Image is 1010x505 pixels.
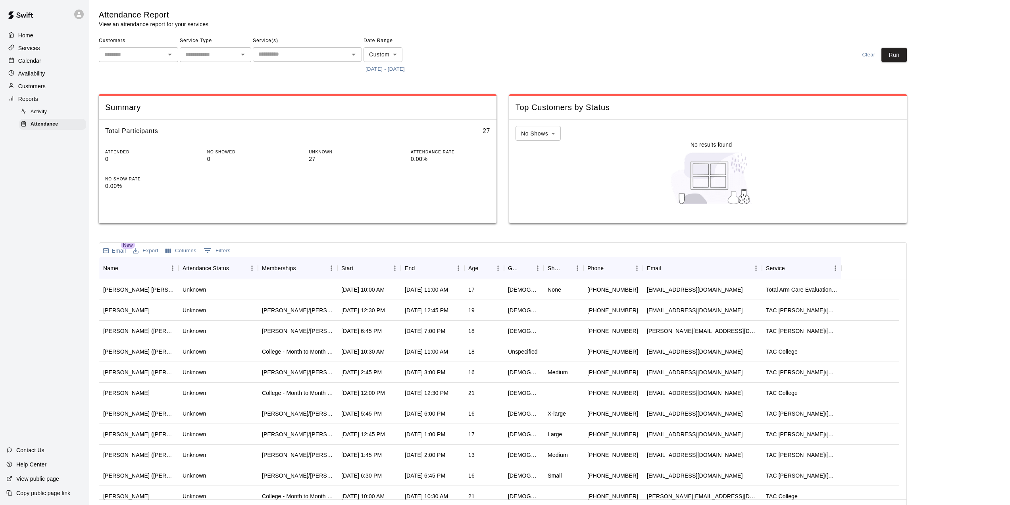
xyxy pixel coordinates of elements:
div: Memberships [262,257,296,279]
a: Customers [6,80,83,92]
p: ATTENDED [105,149,185,155]
button: Open [237,49,248,60]
div: Activity [19,106,86,118]
button: Sort [521,263,532,274]
div: Male [508,327,540,335]
div: 17 [468,286,475,294]
div: Unknown [183,348,206,356]
div: Aug 14, 2025, 1:45 PM [341,451,382,459]
button: Menu [631,262,643,274]
div: Male [508,306,540,314]
div: Male [508,286,540,294]
p: NO SHOWED [207,149,287,155]
div: Tom/Mike - 3 Month Membership - 2x per week [262,410,333,418]
a: Reports [6,93,83,105]
button: Sort [661,263,672,274]
div: Phone [587,257,604,279]
button: Menu [492,262,504,274]
div: End [405,257,415,279]
div: TAC College [766,389,798,397]
div: +18626682971 [587,389,638,397]
div: TAC Tom/Mike [766,430,837,438]
div: No Shows [516,126,561,141]
div: Aug 14, 2025, 6:45 PM [341,327,382,335]
div: Start [341,257,353,279]
span: Date Range [364,35,433,47]
div: Ryan Holman [103,306,150,314]
div: 16 [468,472,475,480]
div: ralphcaruso715@gmail.com [647,430,743,438]
div: Age [468,257,478,279]
img: Nothing to see here [667,149,756,208]
div: +19739972702 [587,430,638,438]
div: Jack Fournier (Jack Fournier) [103,348,175,356]
button: Sort [560,263,571,274]
p: View public page [16,475,59,483]
div: Male [508,368,540,376]
span: Activity [31,108,47,116]
div: Aug 14, 2025, 10:00 AM [341,286,385,294]
div: Aug 14, 2025, 7:00 PM [405,327,445,335]
div: Unknown [183,368,206,376]
button: Open [348,49,359,60]
div: anthonyjp14@gmail.com [647,451,743,459]
span: Attendance [31,120,58,128]
div: +19177479463 [587,451,638,459]
button: [DATE] - [DATE] [364,63,407,75]
div: Aug 14, 2025, 5:45 PM [341,410,382,418]
div: Aug 14, 2025, 3:00 PM [405,368,445,376]
div: College - Month to Month Membership [262,389,333,397]
p: UNKNOWN [309,149,388,155]
div: Aug 14, 2025, 12:00 PM [341,389,385,397]
button: Sort [296,263,307,274]
span: Summary [105,102,490,113]
div: Male [508,389,540,397]
div: 19 [468,306,475,314]
div: TAC College [766,348,798,356]
div: chrisfournier1966@gmail.com [647,348,743,356]
button: Menu [325,262,337,274]
div: Unknown [183,327,206,335]
div: Unknown [183,389,206,397]
div: Total Arm Care Evaluation (Ages 13+) [766,286,837,294]
div: Jackson Lodgek (Karl Lodgek) [103,286,175,294]
p: Calendar [18,57,41,65]
button: Menu [246,262,258,274]
div: Todd/Brad - Full Year Member Unlimited [262,368,333,376]
div: Aug 14, 2025, 11:00 AM [405,286,448,294]
div: 18 [468,327,475,335]
div: +19739457876 [587,306,638,314]
div: klprignano@gmail.com [647,472,743,480]
p: Email [112,247,126,255]
div: +19739193811 [587,286,638,294]
div: Tom DeSarno [103,389,150,397]
a: Home [6,29,83,41]
div: Todd/Brad - Month to Month Membership - 2x per week [262,472,333,480]
div: Service [766,257,785,279]
div: College - Month to Month Membership [262,348,333,356]
div: Memberships [258,257,337,279]
div: Custom [364,47,402,62]
div: Attendance Status [183,257,229,279]
div: Unknown [183,430,206,438]
div: TAC Tom/Mike [766,410,837,418]
div: Male [508,472,540,480]
button: Sort [118,263,129,274]
div: Male [508,410,540,418]
div: 17 [468,430,475,438]
div: kkoller10@icloud.com [647,368,743,376]
h5: Attendance Report [99,10,208,20]
button: Menu [532,262,544,274]
p: 0 [105,155,185,163]
p: ATTENDANCE RATE [411,149,490,155]
div: Unknown [183,451,206,459]
div: Large [548,430,562,438]
button: Menu [389,262,401,274]
div: Aug 14, 2025, 6:00 PM [405,410,445,418]
div: John Cadier (John Cadier) [103,410,175,418]
div: End [401,257,464,279]
div: Aug 14, 2025, 2:45 PM [341,368,382,376]
div: tdkd15@yahoo.com [647,389,743,397]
